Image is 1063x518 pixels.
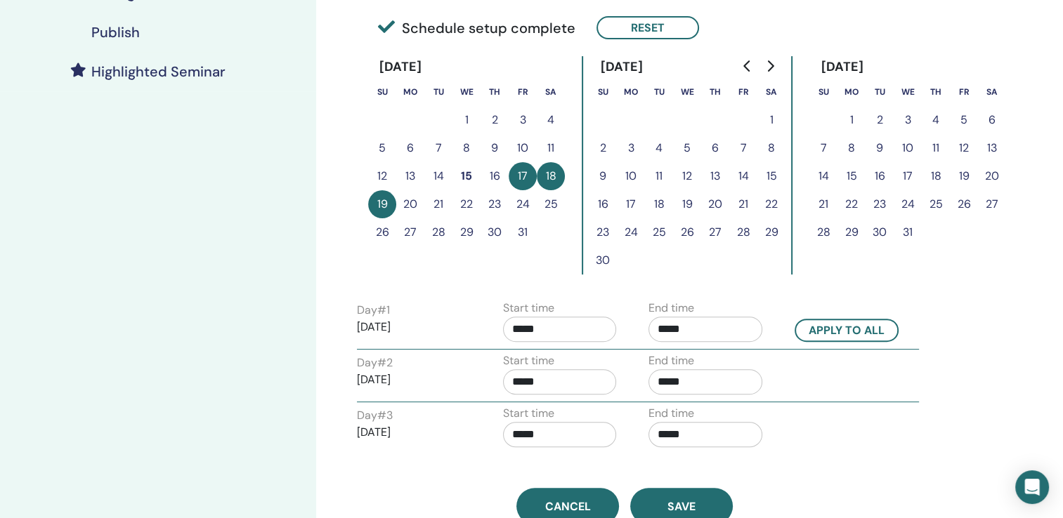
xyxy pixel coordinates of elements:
[503,300,554,317] label: Start time
[596,16,699,39] button: Reset
[673,190,701,218] button: 19
[837,162,866,190] button: 15
[357,302,390,319] label: Day # 1
[894,106,922,134] button: 3
[645,162,673,190] button: 11
[589,134,617,162] button: 2
[950,134,978,162] button: 12
[368,162,396,190] button: 12
[452,218,481,246] button: 29
[673,78,701,106] th: Wednesday
[424,162,452,190] button: 14
[452,134,481,162] button: 8
[978,162,1006,190] button: 20
[1015,470,1049,504] div: Open Intercom Messenger
[729,134,757,162] button: 7
[368,78,396,106] th: Sunday
[357,407,393,424] label: Day # 3
[729,218,757,246] button: 28
[589,218,617,246] button: 23
[368,218,396,246] button: 26
[357,371,471,388] p: [DATE]
[757,190,785,218] button: 22
[617,218,645,246] button: 24
[837,106,866,134] button: 1
[757,134,785,162] button: 8
[589,162,617,190] button: 9
[648,300,694,317] label: End time
[757,218,785,246] button: 29
[589,56,654,78] div: [DATE]
[509,106,537,134] button: 3
[978,190,1006,218] button: 27
[378,18,575,39] span: Schedule setup complete
[396,78,424,106] th: Monday
[545,499,591,514] span: Cancel
[894,218,922,246] button: 31
[736,52,759,80] button: Go to previous month
[837,134,866,162] button: 8
[481,162,509,190] button: 16
[452,190,481,218] button: 22
[950,162,978,190] button: 19
[648,352,694,369] label: End time
[424,78,452,106] th: Tuesday
[795,319,899,342] button: Apply to all
[357,424,471,441] p: [DATE]
[978,78,1006,106] th: Saturday
[894,162,922,190] button: 17
[368,190,396,218] button: 19
[701,78,729,106] th: Thursday
[589,246,617,274] button: 30
[617,78,645,106] th: Monday
[396,218,424,246] button: 27
[645,218,673,246] button: 25
[481,78,509,106] th: Thursday
[396,190,424,218] button: 20
[673,134,701,162] button: 5
[866,218,894,246] button: 30
[617,162,645,190] button: 10
[91,63,226,80] h4: Highlighted Seminar
[509,162,537,190] button: 17
[978,106,1006,134] button: 6
[837,190,866,218] button: 22
[91,24,140,41] h4: Publish
[701,162,729,190] button: 13
[424,218,452,246] button: 28
[894,78,922,106] th: Wednesday
[481,190,509,218] button: 23
[396,162,424,190] button: 13
[537,190,565,218] button: 25
[537,134,565,162] button: 11
[729,78,757,106] th: Friday
[866,190,894,218] button: 23
[617,190,645,218] button: 17
[837,78,866,106] th: Monday
[809,190,837,218] button: 21
[503,405,554,422] label: Start time
[589,78,617,106] th: Sunday
[837,218,866,246] button: 29
[729,190,757,218] button: 21
[481,106,509,134] button: 2
[645,134,673,162] button: 4
[922,134,950,162] button: 11
[922,162,950,190] button: 18
[701,218,729,246] button: 27
[950,78,978,106] th: Friday
[922,78,950,106] th: Thursday
[673,218,701,246] button: 26
[509,78,537,106] th: Friday
[894,134,922,162] button: 10
[673,162,701,190] button: 12
[866,106,894,134] button: 2
[757,78,785,106] th: Saturday
[424,134,452,162] button: 7
[645,190,673,218] button: 18
[809,56,875,78] div: [DATE]
[809,162,837,190] button: 14
[667,499,696,514] span: Save
[866,162,894,190] button: 16
[922,190,950,218] button: 25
